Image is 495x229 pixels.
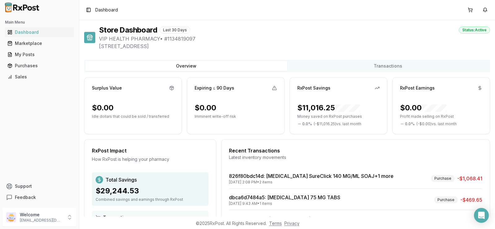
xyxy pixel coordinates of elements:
div: Last 30 Days [160,27,190,33]
div: [DATE] 9:43 AM • 1 items [229,201,340,206]
button: Sales [2,72,76,82]
div: Surplus Value [92,85,122,91]
a: Dashboard [5,27,74,38]
div: Open Intercom Messenger [474,208,489,223]
div: Combined savings and earnings through RxPost [96,197,205,202]
p: Money saved on RxPost purchases [297,114,380,119]
a: Terms [269,221,282,226]
button: My Posts [2,50,76,59]
a: dbca6d7484a5: [MEDICAL_DATA] 75 MG TABS [229,194,340,200]
span: ( - $11,016.25 ) vs. last month [314,121,361,126]
span: Feedback [15,194,36,200]
button: Marketplace [2,38,76,48]
div: Latest inventory movements [229,154,482,161]
a: 826f80bdc14d: [MEDICAL_DATA] SureClick 140 MG/ML SOAJ+1 more [229,173,394,179]
div: RxPost Earnings [400,85,435,91]
p: [EMAIL_ADDRESS][DOMAIN_NAME] [20,218,63,223]
h2: Main Menu [5,20,74,25]
span: 0.0 % [405,121,415,126]
div: [DATE] 2:08 PM • 2 items [229,180,394,185]
button: Transactions [287,61,489,71]
a: db059534c058: [MEDICAL_DATA] 2.5 MG TABS+3 more [229,216,363,222]
p: Idle dollars that could be sold / transferred [92,114,174,119]
span: -$1,068.41 [457,175,482,182]
span: ( - $0.00 ) vs. last month [416,121,457,126]
p: Profit made selling on RxPost [400,114,482,119]
div: Dashboard [7,29,71,35]
span: VIP HEALTH PHARMACY • # 1134819097 [99,35,490,42]
div: Sales [7,74,71,80]
div: Recent Transactions [229,147,482,154]
div: $29,244.53 [96,186,205,196]
img: RxPost Logo [2,2,42,12]
span: Transactions [103,214,131,221]
div: My Posts [7,51,71,58]
button: Dashboard [2,27,76,37]
p: Welcome [20,212,63,218]
button: Purchases [2,61,76,71]
div: RxPost Savings [297,85,330,91]
span: Dashboard [95,7,118,13]
span: -$469.65 [460,196,482,204]
div: $0.00 [400,103,446,113]
a: My Posts [5,49,74,60]
div: How RxPost is helping your pharmacy [92,156,209,162]
a: Sales [5,71,74,82]
span: 0.0 % [302,121,312,126]
span: Total Savings [105,176,137,183]
a: Purchases [5,60,74,71]
a: Marketplace [5,38,74,49]
div: Purchase [431,175,455,182]
div: RxPost Impact [92,147,209,154]
a: Privacy [284,221,299,226]
span: [STREET_ADDRESS] [99,42,490,50]
div: Status: Active [459,27,490,33]
nav: breadcrumb [95,7,118,13]
h1: Store Dashboard [99,25,157,35]
div: $11,016.25 [297,103,360,113]
img: User avatar [6,212,16,222]
div: Expiring ≤ 90 Days [195,85,234,91]
div: Purchase [434,196,458,203]
button: Support [2,181,76,192]
p: Imminent write-off risk [195,114,277,119]
div: Marketplace [7,40,71,46]
button: Feedback [2,192,76,203]
div: $0.00 [195,103,216,113]
div: $0.00 [92,103,114,113]
div: Purchases [7,63,71,69]
button: Overview [85,61,287,71]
